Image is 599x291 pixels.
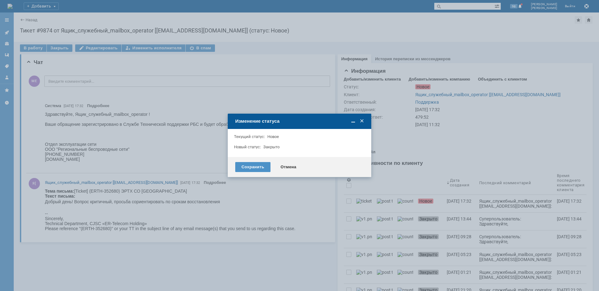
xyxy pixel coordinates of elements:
span: Закрыто [263,145,280,149]
div: Изменение статуса [235,118,365,124]
label: Текущий статус: [234,134,265,139]
span: Закрыть [359,118,365,124]
span: Новое [267,134,279,139]
span: Свернуть (Ctrl + M) [350,118,356,124]
label: Новый статус: [234,145,261,149]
